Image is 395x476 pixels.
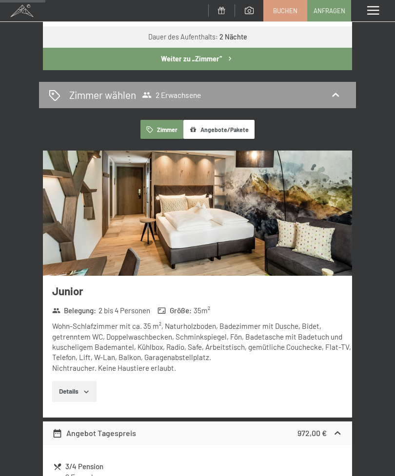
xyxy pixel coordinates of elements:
div: Angebot Tagespreis972,00 € [43,421,352,445]
button: Zimmer [140,120,183,139]
h3: Junior [52,284,352,299]
span: 2 Erwachsene [142,90,201,100]
strong: 972,00 € [297,428,327,438]
a: Buchen [264,0,307,21]
span: 35 m² [194,305,210,316]
span: 2 bis 4 Personen [99,305,150,316]
div: Angebot Tagespreis [52,427,136,439]
img: mss_renderimg.php [43,151,352,276]
span: Buchen [273,6,297,15]
button: Details [52,381,97,402]
div: Dauer des Aufenthalts: [148,32,247,42]
h2: Zimmer wählen [69,88,136,102]
a: Anfragen [308,0,351,21]
button: Angebote/Pakete [183,120,255,139]
strong: Größe : [158,305,192,316]
span: Anfragen [314,6,345,15]
div: 3/4 Pension [65,461,342,472]
strong: Belegung : [52,305,97,316]
button: Weiter zu „Zimmer“ [43,48,352,70]
b: 2 Nächte [219,33,247,41]
div: Wohn-Schlafzimmer mit ca. 35 m², Naturholzboden, Badezimmer mit Dusche, Bidet, getrenntem WC, Dop... [52,321,352,373]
